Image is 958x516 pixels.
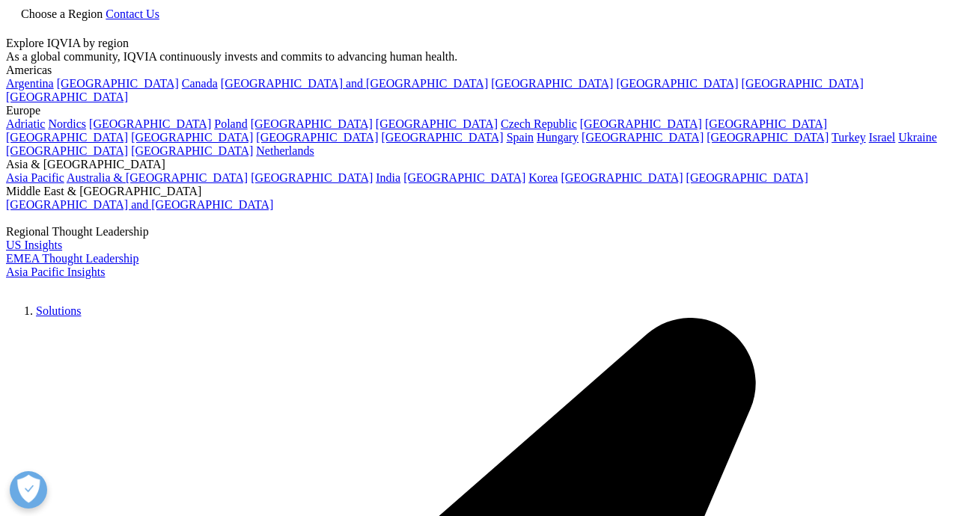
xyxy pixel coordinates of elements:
[251,171,373,184] a: [GEOGRAPHIC_DATA]
[6,239,62,251] a: US Insights
[705,117,827,130] a: [GEOGRAPHIC_DATA]
[376,171,400,184] a: India
[57,77,179,90] a: [GEOGRAPHIC_DATA]
[214,117,247,130] a: Poland
[6,117,45,130] a: Adriatic
[67,171,248,184] a: Australia & [GEOGRAPHIC_DATA]
[6,158,952,171] div: Asia & [GEOGRAPHIC_DATA]
[582,131,704,144] a: [GEOGRAPHIC_DATA]
[256,131,378,144] a: [GEOGRAPHIC_DATA]
[251,117,373,130] a: [GEOGRAPHIC_DATA]
[36,304,81,317] a: Solutions
[6,144,128,157] a: [GEOGRAPHIC_DATA]
[6,171,64,184] a: Asia Pacific
[6,185,952,198] div: Middle East & [GEOGRAPHIC_DATA]
[256,144,314,157] a: Netherlands
[6,265,105,278] a: Asia Pacific Insights
[221,77,488,90] a: [GEOGRAPHIC_DATA] and [GEOGRAPHIC_DATA]
[21,7,103,20] span: Choose a Region
[707,131,829,144] a: [GEOGRAPHIC_DATA]
[6,77,54,90] a: Argentina
[742,77,864,90] a: [GEOGRAPHIC_DATA]
[686,171,808,184] a: [GEOGRAPHIC_DATA]
[131,144,253,157] a: [GEOGRAPHIC_DATA]
[6,37,952,50] div: Explore IQVIA by region
[6,50,952,64] div: As a global community, IQVIA continuously invests and commits to advancing human health.
[182,77,218,90] a: Canada
[616,77,738,90] a: [GEOGRAPHIC_DATA]
[832,131,866,144] a: Turkey
[403,171,525,184] a: [GEOGRAPHIC_DATA]
[6,252,138,265] a: EMEA Thought Leadership
[528,171,558,184] a: Korea
[131,131,253,144] a: [GEOGRAPHIC_DATA]
[106,7,159,20] a: Contact Us
[6,64,952,77] div: Americas
[869,131,896,144] a: Israel
[6,198,273,211] a: [GEOGRAPHIC_DATA] and [GEOGRAPHIC_DATA]
[537,131,579,144] a: Hungary
[580,117,702,130] a: [GEOGRAPHIC_DATA]
[376,117,498,130] a: [GEOGRAPHIC_DATA]
[48,117,86,130] a: Nordics
[6,104,952,117] div: Europe
[89,117,211,130] a: [GEOGRAPHIC_DATA]
[507,131,534,144] a: Spain
[6,225,952,239] div: Regional Thought Leadership
[6,131,128,144] a: [GEOGRAPHIC_DATA]
[381,131,503,144] a: [GEOGRAPHIC_DATA]
[561,171,683,184] a: [GEOGRAPHIC_DATA]
[501,117,577,130] a: Czech Republic
[898,131,937,144] a: Ukraine
[491,77,613,90] a: [GEOGRAPHIC_DATA]
[10,471,47,509] button: Open Preferences
[6,90,128,103] a: [GEOGRAPHIC_DATA]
